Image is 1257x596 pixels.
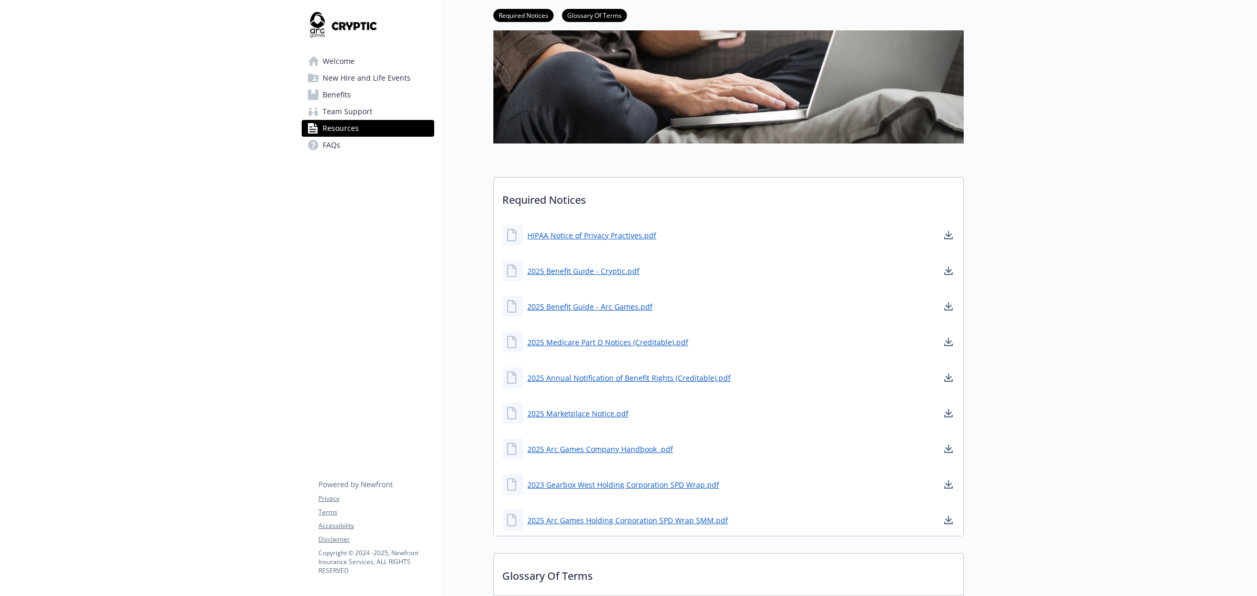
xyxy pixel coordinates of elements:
a: 2025 Arc Games Holding Corporation SPD Wrap SMM.pdf [527,515,728,526]
span: Benefits [323,86,351,103]
a: Privacy [318,494,434,503]
a: download document [942,407,955,420]
a: Benefits [302,86,434,103]
a: Team Support [302,103,434,120]
a: 2025 Marketplace Notice.pdf [527,408,629,419]
a: download document [942,300,955,313]
a: 2025 Benefit Guide - Arc Games.pdf [527,301,653,312]
a: Glossary Of Terms [562,10,627,20]
a: New Hire and Life Events [302,70,434,86]
a: Welcome [302,53,434,70]
a: download document [942,371,955,384]
p: Copyright © 2024 - 2025 , Newfront Insurance Services, ALL RIGHTS RESERVED [318,548,434,575]
a: HIPAA Notice of Privacy Practives.pdf [527,230,656,241]
a: 2023 Gearbox West Holding Corporation SPD Wrap.pdf [527,479,719,490]
span: FAQs [323,137,340,153]
a: Terms [318,507,434,517]
a: download document [942,443,955,455]
a: Disclaimer [318,535,434,544]
a: download document [942,229,955,241]
span: New Hire and Life Events [323,70,411,86]
a: 2025 Arc Games Company Handbook .pdf [527,444,673,455]
span: Welcome [323,53,355,70]
a: 2025 Annual Notification of Benefit Rights (Creditable).pdf [527,372,731,383]
a: 2025 Medicare Part D Notices (Creditable).pdf [527,337,688,348]
a: download document [942,514,955,526]
a: Required Notices [493,10,554,20]
p: Required Notices [494,178,963,216]
a: Resources [302,120,434,137]
a: 2025 Benefit Guide - Cryptic.pdf [527,266,639,277]
span: Resources [323,120,359,137]
a: Accessibility [318,521,434,531]
span: Team Support [323,103,372,120]
a: download document [942,478,955,491]
p: Glossary Of Terms [494,554,963,592]
a: FAQs [302,137,434,153]
a: download document [942,264,955,277]
a: download document [942,336,955,348]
